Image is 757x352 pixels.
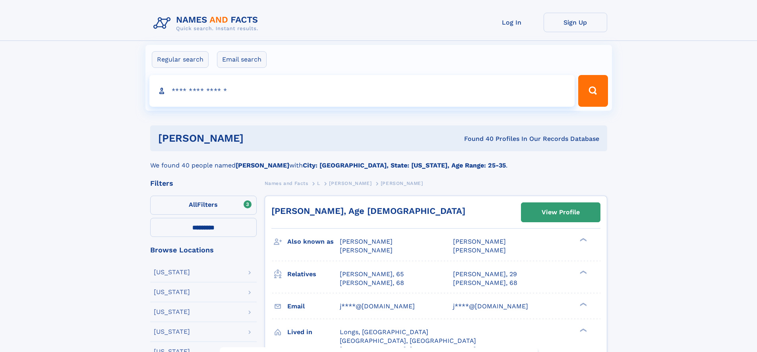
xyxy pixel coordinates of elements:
[453,238,506,245] span: [PERSON_NAME]
[150,246,257,254] div: Browse Locations
[521,203,600,222] a: View Profile
[340,279,404,287] a: [PERSON_NAME], 68
[542,203,580,221] div: View Profile
[265,178,308,188] a: Names and Facts
[189,201,197,208] span: All
[287,325,340,339] h3: Lived in
[340,328,428,336] span: Longs, [GEOGRAPHIC_DATA]
[354,135,599,143] div: Found 40 Profiles In Our Records Database
[578,327,587,333] div: ❯
[287,300,340,313] h3: Email
[154,309,190,315] div: [US_STATE]
[329,178,372,188] a: [PERSON_NAME]
[236,162,289,169] b: [PERSON_NAME]
[154,329,190,335] div: [US_STATE]
[154,269,190,275] div: [US_STATE]
[287,235,340,248] h3: Also known as
[340,270,404,279] a: [PERSON_NAME], 65
[150,13,265,34] img: Logo Names and Facts
[317,178,320,188] a: L
[578,269,587,275] div: ❯
[480,13,544,32] a: Log In
[154,289,190,295] div: [US_STATE]
[329,181,372,186] span: [PERSON_NAME]
[158,133,354,143] h1: [PERSON_NAME]
[381,181,423,186] span: [PERSON_NAME]
[544,13,607,32] a: Sign Up
[340,337,476,344] span: [GEOGRAPHIC_DATA], [GEOGRAPHIC_DATA]
[578,75,608,107] button: Search Button
[287,267,340,281] h3: Relatives
[578,237,587,242] div: ❯
[217,51,267,68] label: Email search
[152,51,209,68] label: Regular search
[453,246,506,254] span: [PERSON_NAME]
[453,270,517,279] a: [PERSON_NAME], 29
[578,302,587,307] div: ❯
[303,162,506,169] b: City: [GEOGRAPHIC_DATA], State: [US_STATE], Age Range: 25-35
[150,196,257,215] label: Filters
[453,279,517,287] a: [PERSON_NAME], 68
[150,180,257,187] div: Filters
[150,151,607,170] div: We found 40 people named with .
[271,206,465,216] a: [PERSON_NAME], Age [DEMOGRAPHIC_DATA]
[317,181,320,186] span: L
[340,246,393,254] span: [PERSON_NAME]
[340,238,393,245] span: [PERSON_NAME]
[149,75,575,107] input: search input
